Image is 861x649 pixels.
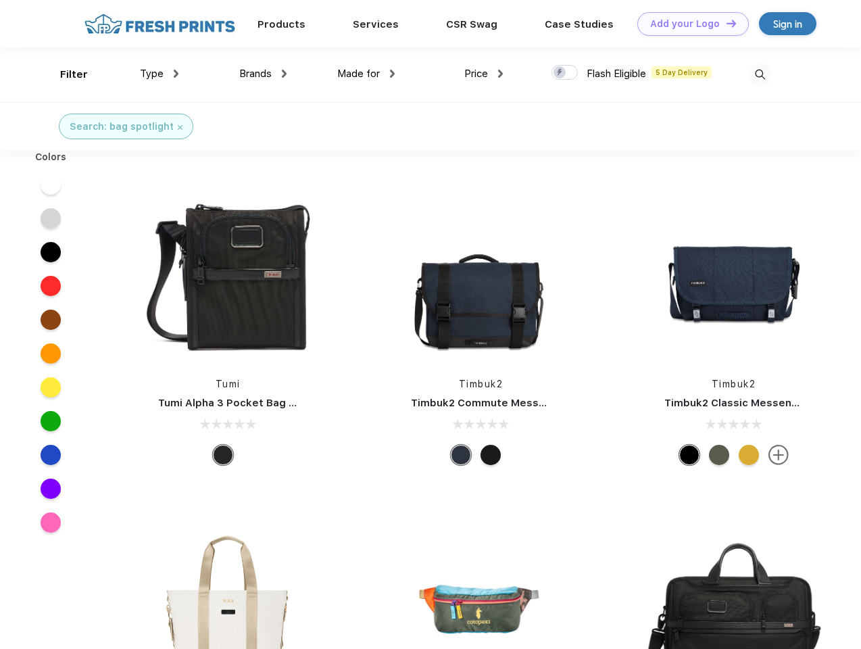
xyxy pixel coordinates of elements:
[587,68,646,80] span: Flash Eligible
[138,184,318,364] img: func=resize&h=266
[739,445,759,465] div: Eco Amber
[650,18,720,30] div: Add your Logo
[411,397,592,409] a: Timbuk2 Commute Messenger Bag
[773,16,802,32] div: Sign in
[651,66,712,78] span: 5 Day Delivery
[709,445,729,465] div: Eco Army
[679,445,699,465] div: Eco Black
[239,68,272,80] span: Brands
[759,12,816,35] a: Sign in
[60,67,88,82] div: Filter
[80,12,239,36] img: fo%20logo%202.webp
[174,70,178,78] img: dropdown.png
[391,184,570,364] img: func=resize&h=266
[664,397,832,409] a: Timbuk2 Classic Messenger Bag
[282,70,287,78] img: dropdown.png
[498,70,503,78] img: dropdown.png
[712,379,756,389] a: Timbuk2
[727,20,736,27] img: DT
[768,445,789,465] img: more.svg
[451,445,471,465] div: Eco Nautical
[257,18,305,30] a: Products
[459,379,503,389] a: Timbuk2
[749,64,771,86] img: desktop_search.svg
[644,184,824,364] img: func=resize&h=266
[25,150,77,164] div: Colors
[213,445,233,465] div: Black
[158,397,316,409] a: Tumi Alpha 3 Pocket Bag Small
[337,68,380,80] span: Made for
[216,379,241,389] a: Tumi
[464,68,488,80] span: Price
[140,68,164,80] span: Type
[178,125,182,130] img: filter_cancel.svg
[70,120,174,134] div: Search: bag spotlight
[390,70,395,78] img: dropdown.png
[481,445,501,465] div: Eco Black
